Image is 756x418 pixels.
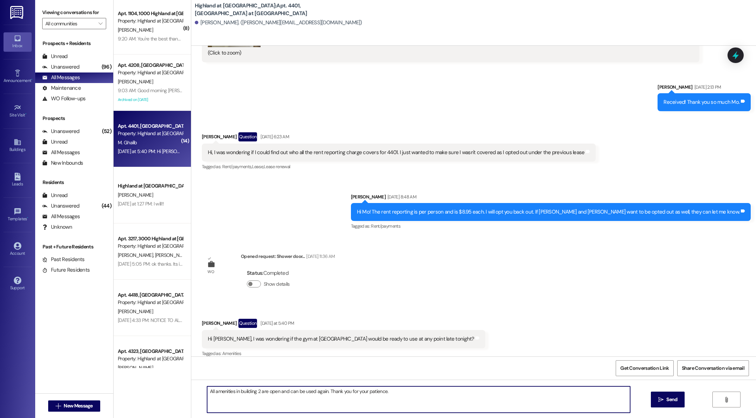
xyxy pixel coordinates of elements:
[100,126,113,137] div: (52)
[241,253,335,262] div: Opened request: Shower door...
[42,84,81,92] div: Maintenance
[42,256,85,263] div: Past Residents
[118,182,183,190] div: Highland at [GEOGRAPHIC_DATA]
[118,348,183,355] div: Apt. 4323, [GEOGRAPHIC_DATA] at [GEOGRAPHIC_DATA]
[4,136,32,155] a: Buildings
[259,133,289,140] div: [DATE] 6:23 AM
[42,223,72,231] div: Unknown
[118,201,164,207] div: [DATE] at 1:27 PM: I will!!
[238,319,257,328] div: Question
[222,164,252,170] span: Rent/payments ,
[118,261,204,267] div: [DATE] 5:05 PM: ok thanks. Its in our office.
[252,164,264,170] span: Lease ,
[117,95,184,104] div: Archived on [DATE]
[4,171,32,190] a: Leads
[351,193,751,203] div: [PERSON_NAME]
[118,69,183,76] div: Property: Highland at [GEOGRAPHIC_DATA]
[42,202,79,210] div: Unanswered
[118,242,183,250] div: Property: Highland at [GEOGRAPHIC_DATA]
[259,319,294,327] div: [DATE] at 5:40 PM
[100,62,113,72] div: (96)
[371,223,401,229] span: Rent/payments
[208,335,474,343] div: Hi [PERSON_NAME], I was wondering if the gym at [GEOGRAPHIC_DATA] would be ready to use at any po...
[658,397,664,403] i: 
[118,130,183,137] div: Property: Highland at [GEOGRAPHIC_DATA]
[386,193,416,201] div: [DATE] 8:48 AM
[98,21,102,26] i: 
[616,360,673,376] button: Get Conversation Link
[42,7,106,18] label: Viewing conversations for
[202,319,486,330] div: [PERSON_NAME]
[48,400,100,412] button: New Message
[651,392,685,407] button: Send
[207,268,214,275] div: WO
[42,128,79,135] div: Unanswered
[658,83,751,93] div: [PERSON_NAME]
[4,274,32,293] a: Support
[64,402,92,410] span: New Message
[118,17,183,25] div: Property: Highland at [GEOGRAPHIC_DATA]
[208,49,688,57] div: (Click to zoom)
[42,159,83,167] div: New Inbounds
[31,77,32,82] span: •
[118,308,153,315] span: [PERSON_NAME]
[208,149,585,156] div: Hi, I was wondering if I could find out who all the rent reporting charge covers for 4401. I just...
[351,221,751,231] div: Tagged as:
[620,365,669,372] span: Get Conversation Link
[25,112,26,116] span: •
[118,192,153,198] span: [PERSON_NAME]
[202,132,596,144] div: [PERSON_NAME]
[4,32,32,51] a: Inbox
[118,36,240,42] div: 9:20 AM: You're the best thank you! Please keep me posted!
[118,10,183,17] div: Apt. 1104, 1000 Highland at [GEOGRAPHIC_DATA]
[118,291,183,299] div: Apt. 4418, [GEOGRAPHIC_DATA] at [GEOGRAPHIC_DATA]
[42,138,68,146] div: Unread
[35,179,113,186] div: Residents
[10,6,25,19] img: ResiDesk Logo
[118,252,155,258] span: [PERSON_NAME]
[42,74,80,81] div: All Messages
[42,53,68,60] div: Unread
[264,164,290,170] span: Lease renewal
[42,266,90,274] div: Future Residents
[45,18,95,29] input: All communities
[118,299,183,306] div: Property: Highland at [GEOGRAPHIC_DATA]
[357,208,740,216] div: Hi Mo! The rent reporting is per person and is $8.95 each. I will opt you back out. If [PERSON_NA...
[305,253,335,260] div: [DATE] 11:36 AM
[118,87,537,94] div: 9:03 AM: Good morning [PERSON_NAME]! My repairman, [PERSON_NAME], is going to start ceiling repai...
[4,240,32,259] a: Account
[118,62,183,69] div: Apt. 4208, [GEOGRAPHIC_DATA] at [GEOGRAPHIC_DATA]
[118,27,153,33] span: [PERSON_NAME]
[100,201,113,211] div: (44)
[222,350,241,356] span: Amenities
[56,403,61,409] i: 
[118,355,183,362] div: Property: Highland at [GEOGRAPHIC_DATA]
[42,63,79,71] div: Unanswered
[118,78,153,85] span: [PERSON_NAME]
[118,365,153,371] span: [PERSON_NAME]
[677,360,749,376] button: Share Conversation via email
[664,99,739,106] div: Received! Thank you so much Mo.
[693,83,721,91] div: [DATE] 2:13 PM
[35,40,113,47] div: Prospects + Residents
[118,235,183,242] div: Apt. 3217, 3000 Highland at [GEOGRAPHIC_DATA]
[42,149,80,156] div: All Messages
[195,2,335,17] b: Highland at [GEOGRAPHIC_DATA]: Apt. 4401, [GEOGRAPHIC_DATA] at [GEOGRAPHIC_DATA]
[682,365,744,372] span: Share Conversation via email
[35,243,113,251] div: Past + Future Residents
[42,95,85,102] div: WO Follow-ups
[35,115,113,122] div: Prospects
[118,139,137,146] span: M. Ghalib
[4,102,32,121] a: Site Visit •
[202,348,486,359] div: Tagged as:
[247,268,293,279] div: : Completed
[264,280,290,288] label: Show details
[42,213,80,220] div: All Messages
[42,192,68,199] div: Unread
[724,397,729,403] i: 
[155,252,190,258] span: [PERSON_NAME]
[238,132,257,141] div: Question
[27,215,28,220] span: •
[207,386,630,413] textarea: All amenities in building 2 are open and can be used again. Thank you for your patience.
[118,148,404,154] div: [DATE] at 5:40 PM: Hi [PERSON_NAME], I was wondering if the gym at [GEOGRAPHIC_DATA] would be rea...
